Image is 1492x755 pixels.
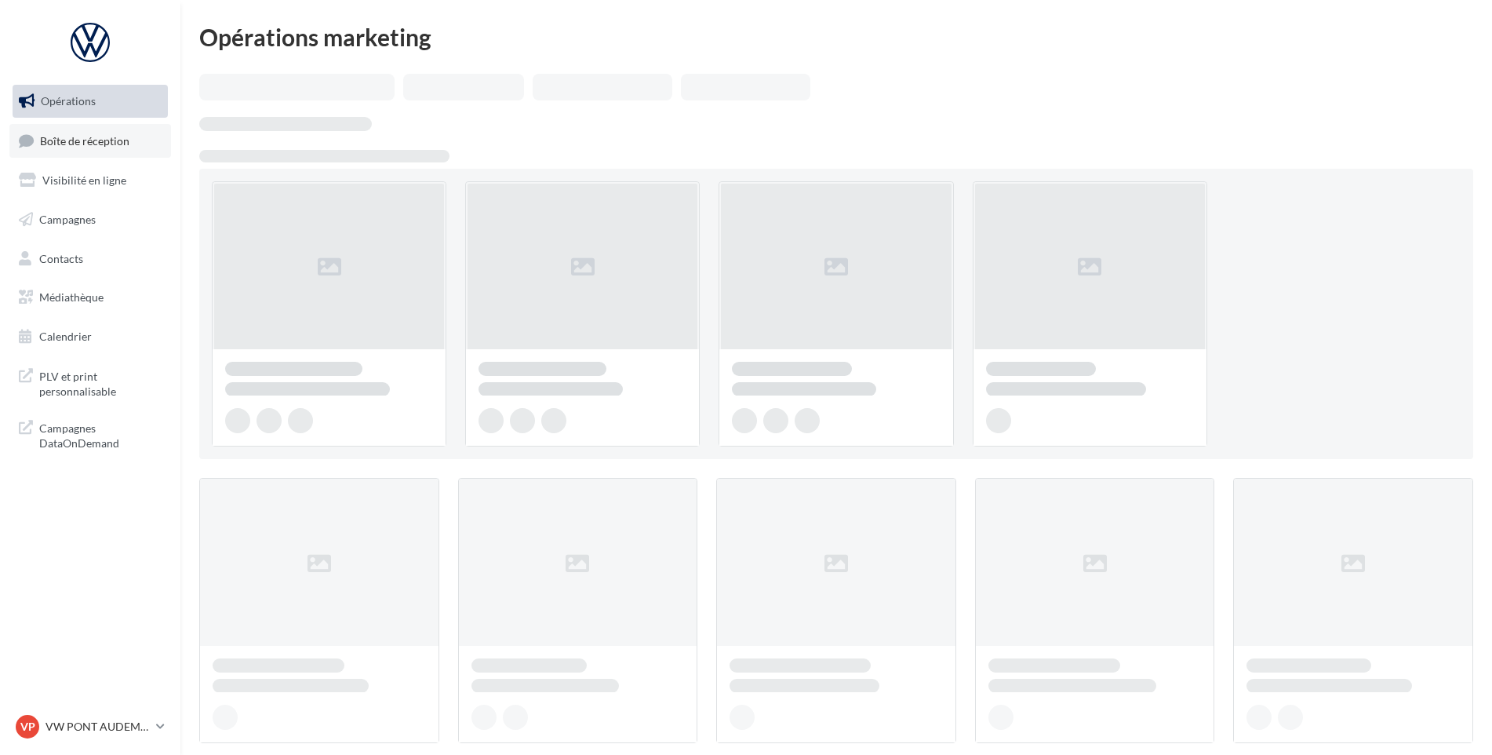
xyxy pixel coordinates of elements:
span: Visibilité en ligne [42,173,126,187]
span: Médiathèque [39,290,104,304]
a: VP VW PONT AUDEMER [13,712,168,742]
span: PLV et print personnalisable [39,366,162,399]
span: Calendrier [39,330,92,343]
span: Campagnes [39,213,96,226]
span: Boîte de réception [40,133,129,147]
a: Visibilité en ligne [9,164,171,197]
span: Campagnes DataOnDemand [39,418,162,451]
a: Contacts [9,243,171,275]
p: VW PONT AUDEMER [45,719,150,735]
a: PLV et print personnalisable [9,359,171,406]
span: VP [20,719,35,735]
a: Médiathèque [9,281,171,314]
span: Contacts [39,251,83,264]
div: Opérations marketing [199,25,1473,49]
a: Campagnes DataOnDemand [9,411,171,458]
a: Campagnes [9,203,171,236]
a: Calendrier [9,320,171,353]
span: Opérations [41,94,96,108]
a: Opérations [9,85,171,118]
a: Boîte de réception [9,124,171,158]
